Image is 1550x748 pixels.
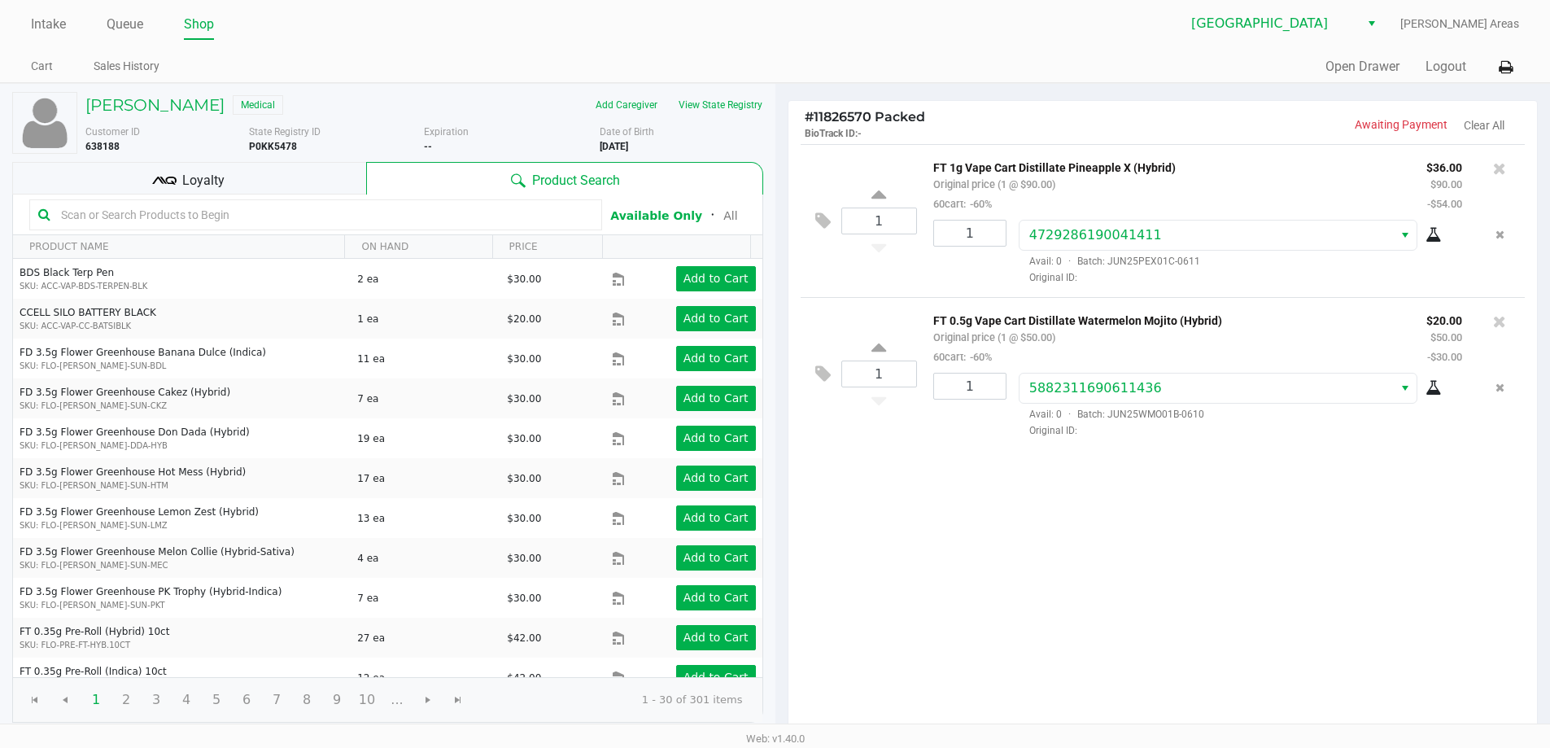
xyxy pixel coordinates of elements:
[676,625,756,650] button: Add to Cart
[350,418,500,458] td: 19 ea
[20,559,343,571] p: SKU: FLO-[PERSON_NAME]-SUN-MEC
[676,426,756,451] button: Add to Cart
[1427,351,1462,363] small: -$30.00
[85,126,140,138] span: Customer ID
[13,578,350,618] td: FD 3.5g Flower Greenhouse PK Trophy (Hybrid-Indica)
[85,141,120,152] b: 638188
[933,331,1055,343] small: Original price (1 @ $50.00)
[683,312,749,325] app-button-loader: Add to Cart
[350,578,500,618] td: 7 ea
[805,109,925,125] span: 11826570 Packed
[805,128,858,139] span: BioTrack ID:
[683,631,749,644] app-button-loader: Add to Cart
[13,498,350,538] td: FD 3.5g Flower Greenhouse Lemon Zest (Hybrid)
[1430,178,1462,190] small: $90.00
[805,109,814,125] span: #
[676,386,756,411] button: Add to Cart
[13,259,350,299] td: BDS Black Terp Pen
[20,360,343,372] p: SKU: FLO-[PERSON_NAME]-SUN-BDL
[723,208,737,225] button: All
[344,235,491,259] th: ON HAND
[201,685,232,715] span: Page 5
[1393,374,1417,403] button: Select
[111,685,142,715] span: Page 2
[350,259,500,299] td: 2 ea
[1464,117,1504,134] button: Clear All
[171,685,202,715] span: Page 4
[1163,116,1447,133] p: Awaiting Payment
[1029,227,1162,243] span: 4729286190041411
[13,235,762,677] div: Data table
[85,95,225,115] h5: [PERSON_NAME]
[350,618,500,658] td: 27 ea
[1426,157,1462,174] p: $36.00
[1191,14,1350,33] span: [GEOGRAPHIC_DATA]
[321,685,352,715] span: Page 9
[350,378,500,418] td: 7 ea
[676,505,756,531] button: Add to Cart
[676,466,756,491] button: Add to Cart
[668,92,763,118] button: View State Registry
[1426,310,1462,327] p: $20.00
[413,685,443,715] span: Go to the next page
[683,511,749,524] app-button-loader: Add to Cart
[507,393,541,405] span: $30.00
[94,56,159,77] a: Sales History
[421,693,434,706] span: Go to the next page
[676,266,756,291] button: Add to Cart
[20,400,343,412] p: SKU: FLO-[PERSON_NAME]-SUN-CKZ
[676,585,756,610] button: Add to Cart
[1400,15,1519,33] span: [PERSON_NAME] Areas
[683,551,749,564] app-button-loader: Add to Cart
[1426,57,1466,77] button: Logout
[350,658,500,698] td: 12 ea
[507,632,541,644] span: $42.00
[1489,373,1511,403] button: Remove the package from the orderLine
[966,198,992,210] span: -60%
[20,685,50,715] span: Go to the first page
[28,693,41,706] span: Go to the first page
[424,141,432,152] b: --
[81,685,111,715] span: Page 1
[683,352,749,365] app-button-loader: Add to Cart
[1430,331,1462,343] small: $50.00
[1393,221,1417,250] button: Select
[261,685,292,715] span: Page 7
[20,320,343,332] p: SKU: ACC-VAP-CC-BATSIBLK
[50,685,81,715] span: Go to the previous page
[507,513,541,524] span: $30.00
[350,299,500,339] td: 1 ea
[1019,270,1462,285] span: Original ID:
[13,299,350,339] td: CCELL SILO BATTERY BLACK
[933,351,992,363] small: 60cart:
[13,618,350,658] td: FT 0.35g Pre-Roll (Hybrid) 10ct
[1360,9,1383,38] button: Select
[13,658,350,698] td: FT 0.35g Pre-Roll (Indica) 10ct
[350,458,500,498] td: 17 ea
[487,692,743,708] kendo-pager-info: 1 - 30 of 301 items
[31,56,53,77] a: Cart
[184,13,214,36] a: Shop
[676,665,756,690] button: Add to Cart
[532,171,620,190] span: Product Search
[141,685,172,715] span: Page 3
[683,471,749,484] app-button-loader: Add to Cart
[933,157,1402,174] p: FT 1g Vape Cart Distillate Pineapple X (Hybrid)
[1019,423,1462,438] span: Original ID:
[20,280,343,292] p: SKU: ACC-VAP-BDS-TERPEN-BLK
[683,591,749,604] app-button-loader: Add to Cart
[683,431,749,444] app-button-loader: Add to Cart
[1019,256,1200,267] span: Avail: 0 Batch: JUN25PEX01C-0611
[1427,198,1462,210] small: -$54.00
[507,353,541,365] span: $30.00
[249,141,297,152] b: P0KK5478
[350,339,500,378] td: 11 ea
[107,13,143,36] a: Queue
[443,685,474,715] span: Go to the last page
[966,351,992,363] span: -60%
[702,208,723,223] span: ᛫
[746,733,805,745] span: Web: v1.40.0
[13,458,350,498] td: FD 3.5g Flower Greenhouse Hot Mess (Hybrid)
[182,171,225,190] span: Loyalty
[20,479,343,492] p: SKU: FLO-[PERSON_NAME]-SUN-HTM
